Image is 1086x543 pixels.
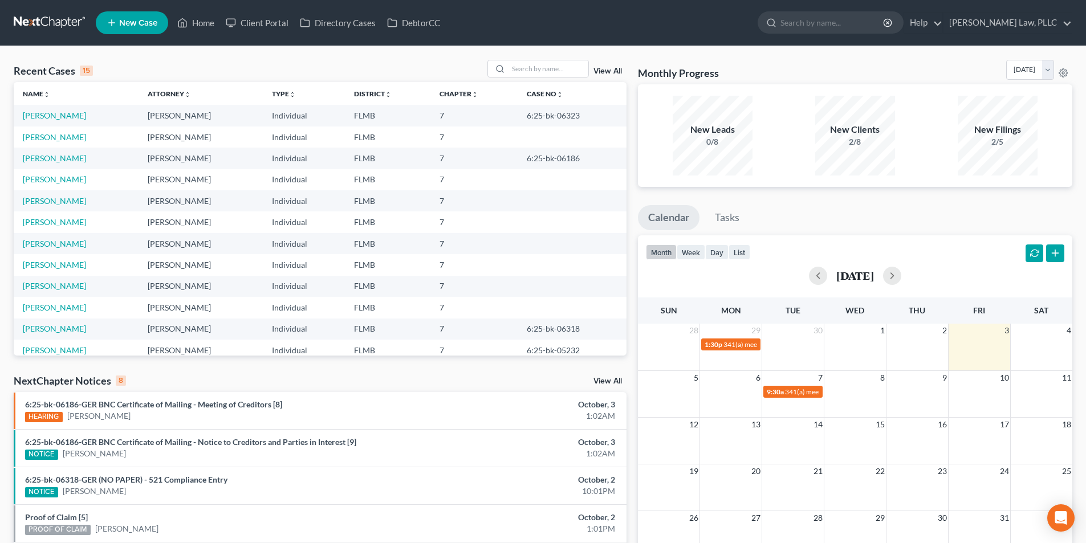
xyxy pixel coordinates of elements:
a: 6:25-bk-06186-GER BNC Certificate of Mailing - Meeting of Creditors [8] [25,399,282,409]
span: New Case [119,19,157,27]
span: 9 [941,371,948,385]
td: FLMB [345,340,430,361]
td: 7 [430,319,518,340]
div: Open Intercom Messenger [1047,504,1075,532]
a: Client Portal [220,13,294,33]
div: HEARING [25,412,63,422]
div: New Filings [958,123,1038,136]
td: FLMB [345,169,430,190]
a: Proof of Claim [5] [25,512,88,522]
td: 7 [430,148,518,169]
td: Individual [263,254,345,275]
td: [PERSON_NAME] [139,211,263,232]
a: [PERSON_NAME] [23,239,86,248]
div: October, 2 [426,512,615,523]
a: Directory Cases [294,13,381,33]
div: 1:02AM [426,448,615,459]
div: October, 3 [426,436,615,448]
span: 13 [750,418,762,431]
td: [PERSON_NAME] [139,319,263,340]
td: FLMB [345,126,430,148]
td: [PERSON_NAME] [139,233,263,254]
td: Individual [263,233,345,254]
div: 2/5 [958,136,1038,148]
span: 7 [817,371,824,385]
td: Individual [263,319,345,340]
td: [PERSON_NAME] [139,254,263,275]
span: 11 [1061,371,1072,385]
span: 10 [999,371,1010,385]
td: Individual [263,169,345,190]
input: Search by name... [780,12,885,33]
td: FLMB [345,148,430,169]
span: 341(a) meeting for [PERSON_NAME] [785,387,895,396]
td: Individual [263,276,345,297]
a: [PERSON_NAME] [23,303,86,312]
div: 0/8 [673,136,753,148]
td: [PERSON_NAME] [139,169,263,190]
span: 16 [937,418,948,431]
span: 6 [755,371,762,385]
a: [PERSON_NAME] [23,174,86,184]
i: unfold_more [43,91,50,98]
a: [PERSON_NAME] [23,345,86,355]
td: 7 [430,169,518,190]
span: 12 [688,418,699,431]
div: 10:01PM [426,485,615,497]
span: 29 [875,511,886,525]
div: 8 [116,375,126,386]
td: FLMB [345,105,430,126]
span: 9:30a [767,387,784,396]
a: View All [593,67,622,75]
td: FLMB [345,254,430,275]
span: 21 [812,464,824,478]
span: 18 [1061,418,1072,431]
span: 15 [875,418,886,431]
td: [PERSON_NAME] [139,340,263,361]
a: Chapterunfold_more [440,89,478,98]
div: NOTICE [25,487,58,497]
a: [PERSON_NAME] [63,448,126,459]
td: FLMB [345,319,430,340]
td: 7 [430,276,518,297]
span: 341(a) meeting for [PERSON_NAME] [723,340,833,349]
span: 30 [812,324,824,337]
span: 29 [750,324,762,337]
td: Individual [263,211,345,232]
span: Wed [845,305,864,315]
td: Individual [263,190,345,211]
a: Districtunfold_more [354,89,392,98]
a: Nameunfold_more [23,89,50,98]
td: [PERSON_NAME] [139,105,263,126]
a: [PERSON_NAME] [23,153,86,163]
div: October, 3 [426,399,615,410]
span: 4 [1065,324,1072,337]
a: [PERSON_NAME] [23,324,86,333]
a: Typeunfold_more [272,89,296,98]
td: Individual [263,340,345,361]
td: 6:25-bk-05232 [518,340,627,361]
span: Sat [1034,305,1048,315]
div: NOTICE [25,450,58,460]
input: Search by name... [509,60,588,77]
td: 6:25-bk-06318 [518,319,627,340]
span: Tue [786,305,800,315]
h3: Monthly Progress [638,66,719,80]
td: 7 [430,340,518,361]
td: FLMB [345,190,430,211]
td: 6:25-bk-06186 [518,148,627,169]
a: [PERSON_NAME] [23,260,86,270]
a: View All [593,377,622,385]
div: 2/8 [815,136,895,148]
div: New Clients [815,123,895,136]
span: 2 [941,324,948,337]
td: 7 [430,297,518,318]
a: [PERSON_NAME] [63,485,126,497]
td: 7 [430,105,518,126]
i: unfold_more [289,91,296,98]
td: 6:25-bk-06323 [518,105,627,126]
td: Individual [263,105,345,126]
span: 1 [879,324,886,337]
i: unfold_more [471,91,478,98]
td: [PERSON_NAME] [139,190,263,211]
